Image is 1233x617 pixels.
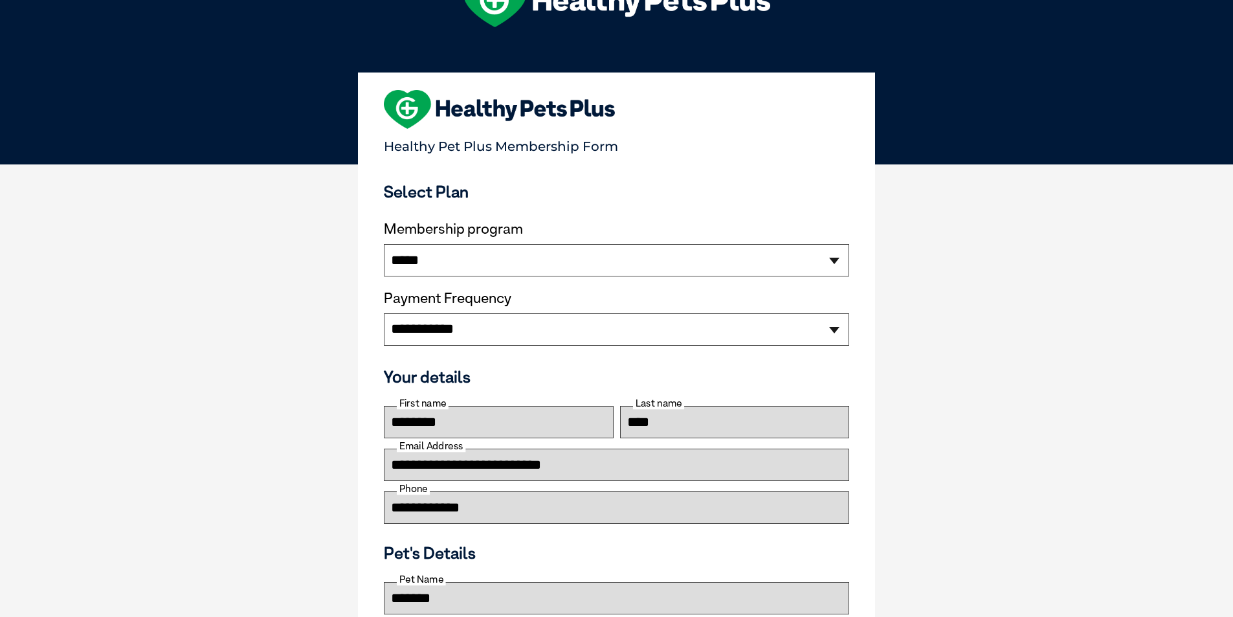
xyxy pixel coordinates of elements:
[397,398,449,409] label: First name
[384,221,849,238] label: Membership program
[633,398,684,409] label: Last name
[397,440,465,452] label: Email Address
[384,133,849,154] p: Healthy Pet Plus Membership Form
[397,483,430,495] label: Phone
[379,543,854,563] h3: Pet's Details
[384,90,615,129] img: heart-shape-hpp-logo-large.png
[384,290,511,307] label: Payment Frequency
[384,367,849,387] h3: Your details
[384,182,849,201] h3: Select Plan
